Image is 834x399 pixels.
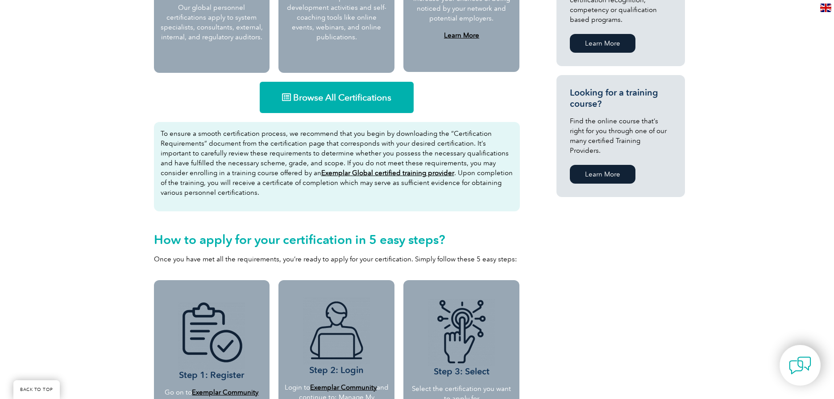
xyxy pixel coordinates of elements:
p: Find the online course that’s right for you through one of our many certified Training Providers. [570,116,672,155]
a: Browse All Certifications [260,82,414,113]
p: Our global personnel certifications apply to system specialists, consultants, external, internal,... [161,3,263,42]
a: Exemplar Community [192,388,258,396]
a: Learn More [570,165,635,184]
a: Learn More [570,34,635,53]
span: Browse All Certifications [293,93,391,102]
a: Exemplar Global certified training provider [321,169,454,177]
h3: Step 1: Register [164,302,260,381]
h3: Looking for a training course? [570,87,672,109]
img: en [820,4,831,12]
p: To ensure a smooth certification process, we recommend that you begin by downloading the “Certifi... [161,129,513,197]
p: Once you have met all the requirements, you’re ready to apply for your certification. Simply foll... [154,254,520,264]
a: BACK TO TOP [13,380,60,399]
h2: How to apply for your certification in 5 easy steps? [154,232,520,247]
img: contact-chat.png [789,354,811,377]
a: Exemplar Community [310,383,377,391]
h3: Step 2: Login [284,298,389,376]
a: Learn More [444,31,479,39]
h3: Step 3: Select [410,299,513,377]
